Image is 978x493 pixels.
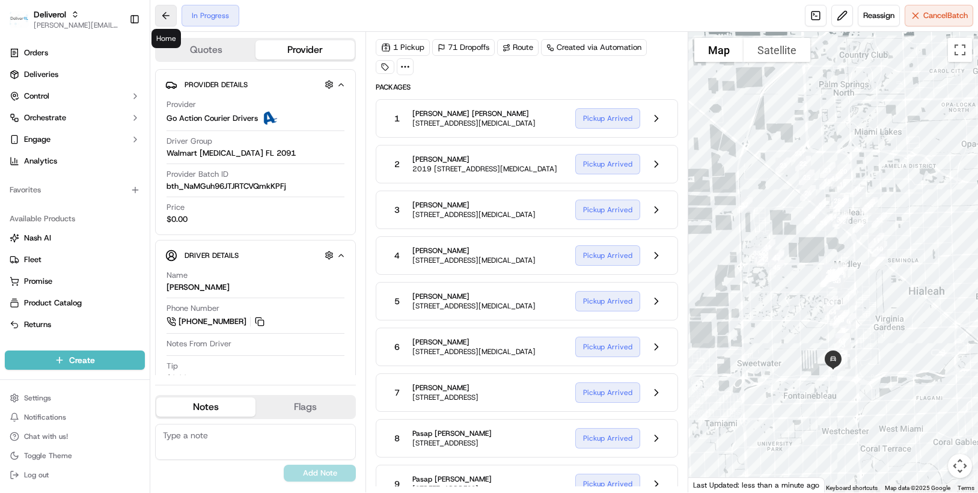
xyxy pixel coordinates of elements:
div: 44 [763,246,789,272]
button: Toggle fullscreen view [948,38,972,62]
div: 39 [750,243,775,268]
div: 12 [867,207,892,233]
div: 38 [744,240,769,266]
button: Promise [5,272,145,291]
span: Map data ©2025 Google [885,485,950,491]
div: Past conversations [12,156,81,166]
div: 34 [820,204,845,229]
div: 31 [828,192,854,217]
span: [STREET_ADDRESS][MEDICAL_DATA] [412,118,536,128]
span: Cancel Batch [923,10,968,21]
span: Phone Number [167,303,219,314]
span: 7 [394,387,400,399]
button: Notifications [5,409,145,426]
button: Settings [5,390,145,406]
button: Create [5,351,145,370]
a: Powered byPylon [85,298,145,307]
div: 63 [818,291,843,316]
div: 15 [857,192,882,218]
span: Packages [376,82,678,92]
a: Orders [5,43,145,63]
span: [STREET_ADDRESS] [412,438,492,448]
div: 23 [771,153,796,178]
span: [PERSON_NAME] [412,246,536,256]
button: Chat with us! [5,428,145,445]
img: Chris Sexton [12,175,31,194]
button: Show street map [694,38,744,62]
div: 20 [831,159,856,184]
div: 37 [732,192,757,218]
span: Create [69,354,95,366]
span: Nash AI [24,233,51,243]
a: 📗Knowledge Base [7,264,97,286]
span: 1 [394,112,400,124]
span: Go Action Courier Drivers [167,113,258,124]
img: 4920774857489_3d7f54699973ba98c624_72.jpg [25,115,47,136]
div: 24 [786,141,811,167]
span: [PERSON_NAME] [412,337,536,347]
span: Toggle Theme [24,451,72,461]
div: 56 [823,263,848,288]
button: Notes [156,397,255,417]
span: Driver Group [167,136,212,147]
div: 29 [828,190,854,215]
button: Nash AI [5,228,145,248]
span: Settings [24,393,51,403]
a: Returns [10,319,140,330]
span: bth_NaMGuh96JTJRTCVQmkKPFj [167,181,286,192]
div: 21 [815,158,840,183]
span: Provider Batch ID [167,169,228,180]
div: 36 [799,204,824,229]
a: Terms (opens in new tab) [958,485,974,491]
a: Open this area in Google Maps (opens a new window) [691,477,731,492]
div: 61 [816,265,842,290]
a: 💻API Documentation [97,264,198,286]
img: ActionCourier.png [263,111,277,126]
span: 2 [394,158,400,170]
div: 📗 [12,270,22,280]
img: Nash [12,12,36,36]
span: Promise [24,276,52,287]
span: Pasap [PERSON_NAME] [412,474,492,484]
div: 16 [845,177,870,202]
button: Log out [5,467,145,483]
a: Nash AI [10,233,140,243]
span: • [100,186,104,196]
div: We're available if you need us! [54,127,165,136]
span: Engage [24,134,50,145]
button: Show satellite imagery [744,38,810,62]
span: Returns [24,319,51,330]
span: • [100,219,104,228]
img: Jeff Sasse [12,207,31,227]
button: Quotes [156,40,255,60]
div: Last Updated: less than a minute ago [688,477,825,492]
span: [PHONE_NUMBER] [179,316,246,327]
span: [PERSON_NAME] [412,292,536,301]
button: Orchestrate [5,108,145,127]
button: CancelBatch [905,5,973,26]
div: Favorites [5,180,145,200]
button: Reassign [858,5,900,26]
div: 13 [848,212,873,237]
div: 71 Dropoffs [432,39,495,56]
span: Pylon [120,298,145,307]
span: [STREET_ADDRESS][MEDICAL_DATA] [412,301,536,311]
button: Fleet [5,250,145,269]
button: Engage [5,130,145,149]
span: Driver Details [185,251,239,260]
span: [DATE] [106,219,131,228]
button: [PERSON_NAME][EMAIL_ADDRESS][PERSON_NAME][DOMAIN_NAME] [34,20,120,30]
button: Returns [5,315,145,334]
img: Deliverol [10,11,29,28]
div: 7 [836,285,861,310]
div: 27 [810,192,835,218]
img: 1736555255976-a54dd68f-1ca7-489b-9aae-adbdc363a1c4 [24,219,34,229]
div: 43 [764,245,789,270]
span: [PERSON_NAME] [37,186,97,196]
span: Analytics [24,156,57,167]
span: Tip [167,361,178,372]
span: Pasap [PERSON_NAME] [412,429,492,438]
div: Home [151,29,181,48]
div: $0.00 [167,373,188,384]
